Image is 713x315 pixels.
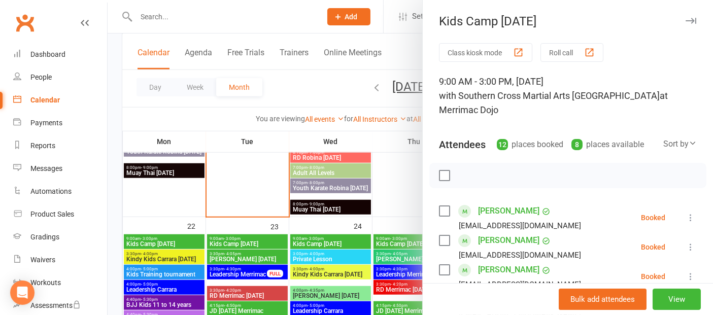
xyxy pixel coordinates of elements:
div: Product Sales [30,210,74,218]
div: Booked [641,214,665,221]
div: Payments [30,119,62,127]
button: View [653,289,701,310]
div: 9:00 AM - 3:00 PM, [DATE] [439,75,697,117]
button: Bulk add attendees [559,289,647,310]
div: Automations [30,187,72,195]
div: Booked [641,273,665,280]
a: Reports [13,134,107,157]
a: Workouts [13,271,107,294]
div: places available [571,137,644,152]
div: Sort by [663,137,697,151]
a: Clubworx [12,10,38,36]
a: Messages [13,157,107,180]
span: with Southern Cross Martial Arts [GEOGRAPHIC_DATA] [439,90,660,101]
div: [EMAIL_ADDRESS][DOMAIN_NAME] [459,278,581,291]
div: 12 [497,139,508,150]
a: People [13,66,107,89]
div: Open Intercom Messenger [10,281,35,305]
div: Reports [30,142,55,150]
div: Messages [30,164,62,172]
div: Dashboard [30,50,65,58]
a: Calendar [13,89,107,112]
button: Roll call [540,43,603,62]
div: Booked [641,243,665,251]
div: Attendees [439,137,486,152]
a: [PERSON_NAME] [478,203,539,219]
a: Gradings [13,226,107,249]
a: Automations [13,180,107,203]
div: 8 [571,139,583,150]
div: [EMAIL_ADDRESS][DOMAIN_NAME] [459,249,581,262]
a: Payments [13,112,107,134]
button: Class kiosk mode [439,43,532,62]
div: Calendar [30,96,60,104]
div: Workouts [30,278,61,287]
div: places booked [497,137,563,152]
a: Waivers [13,249,107,271]
a: Dashboard [13,43,107,66]
a: Product Sales [13,203,107,226]
div: [EMAIL_ADDRESS][DOMAIN_NAME] [459,219,581,232]
a: [PERSON_NAME] [478,262,539,278]
div: Assessments [30,301,81,309]
div: Gradings [30,233,59,241]
a: [PERSON_NAME] [478,232,539,249]
div: People [30,73,52,81]
div: Waivers [30,256,55,264]
div: Kids Camp [DATE] [423,14,713,28]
